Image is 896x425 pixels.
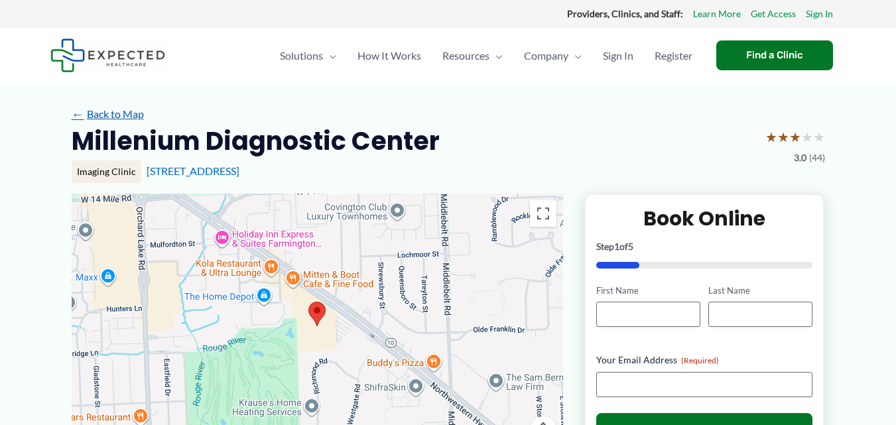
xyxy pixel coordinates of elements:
[603,32,633,79] span: Sign In
[809,149,825,166] span: (44)
[72,107,84,120] span: ←
[628,241,633,252] span: 5
[596,284,700,297] label: First Name
[530,200,556,227] button: Toggle fullscreen view
[777,125,789,149] span: ★
[567,8,683,19] strong: Providers, Clinics, and Staff:
[794,149,806,166] span: 3.0
[50,38,165,72] img: Expected Healthcare Logo - side, dark font, small
[716,40,833,70] a: Find a Clinic
[269,32,703,79] nav: Primary Site Navigation
[347,32,432,79] a: How It Works
[765,125,777,149] span: ★
[806,5,833,23] a: Sign In
[72,160,141,183] div: Imaging Clinic
[614,241,619,252] span: 1
[655,32,692,79] span: Register
[801,125,813,149] span: ★
[513,32,592,79] a: CompanyMenu Toggle
[280,32,323,79] span: Solutions
[596,206,813,231] h2: Book Online
[323,32,336,79] span: Menu Toggle
[72,104,144,124] a: ←Back to Map
[681,355,719,365] span: (Required)
[708,284,812,297] label: Last Name
[432,32,513,79] a: ResourcesMenu Toggle
[357,32,421,79] span: How It Works
[596,353,813,367] label: Your Email Address
[693,5,741,23] a: Learn More
[596,242,813,251] p: Step of
[568,32,582,79] span: Menu Toggle
[789,125,801,149] span: ★
[489,32,503,79] span: Menu Toggle
[644,32,703,79] a: Register
[147,164,239,177] a: [STREET_ADDRESS]
[524,32,568,79] span: Company
[751,5,796,23] a: Get Access
[269,32,347,79] a: SolutionsMenu Toggle
[72,125,440,157] h2: Millenium Diagnostic Center
[592,32,644,79] a: Sign In
[442,32,489,79] span: Resources
[813,125,825,149] span: ★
